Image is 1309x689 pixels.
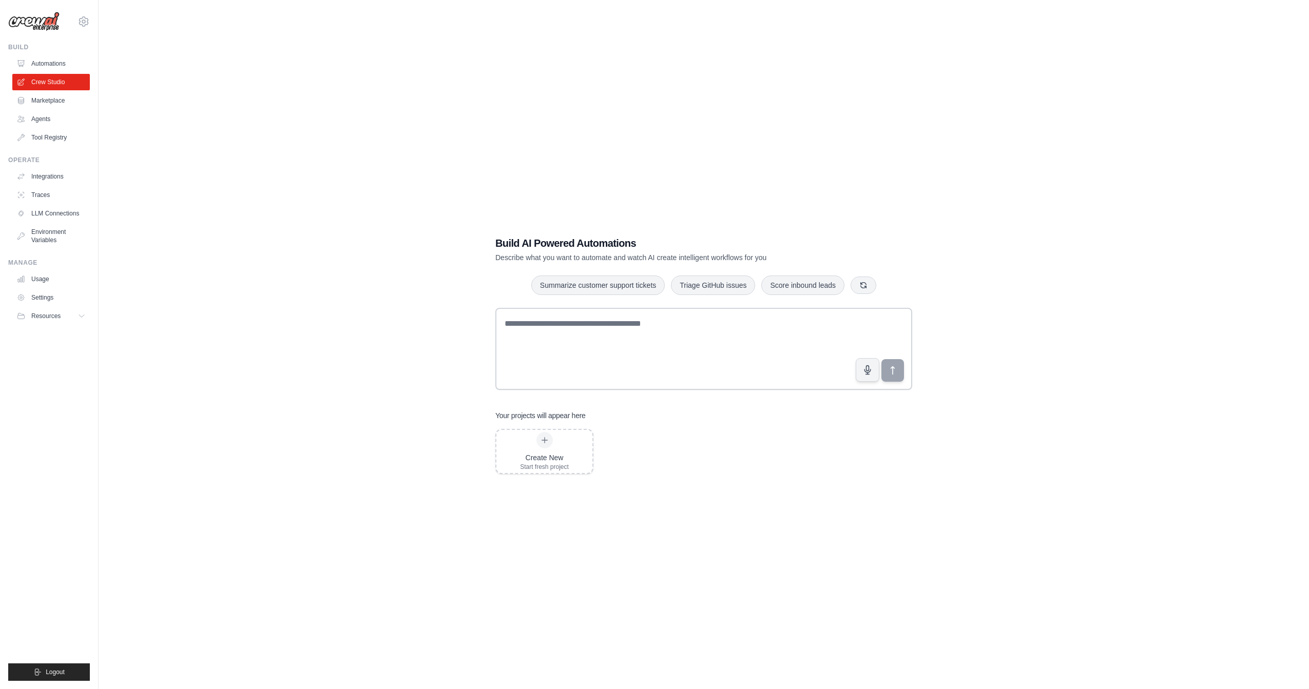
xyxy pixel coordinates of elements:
[671,275,755,295] button: Triage GitHub issues
[851,277,876,294] button: Get new suggestions
[31,312,61,320] span: Resources
[520,463,569,471] div: Start fresh project
[8,12,60,31] img: Logo
[46,668,65,676] span: Logout
[8,663,90,681] button: Logout
[8,156,90,164] div: Operate
[8,43,90,51] div: Build
[12,55,90,72] a: Automations
[8,259,90,267] div: Manage
[12,187,90,203] a: Traces
[12,205,90,222] a: LLM Connections
[531,275,665,295] button: Summarize customer support tickets
[12,271,90,287] a: Usage
[12,111,90,127] a: Agents
[12,308,90,324] button: Resources
[520,452,569,463] div: Create New
[12,289,90,306] a: Settings
[12,74,90,90] a: Crew Studio
[12,129,90,146] a: Tool Registry
[495,410,586,421] h3: Your projects will appear here
[495,236,840,250] h1: Build AI Powered Automations
[12,224,90,248] a: Environment Variables
[856,358,879,382] button: Click to speak your automation idea
[12,92,90,109] a: Marketplace
[761,275,844,295] button: Score inbound leads
[12,168,90,185] a: Integrations
[495,252,840,263] p: Describe what you want to automate and watch AI create intelligent workflows for you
